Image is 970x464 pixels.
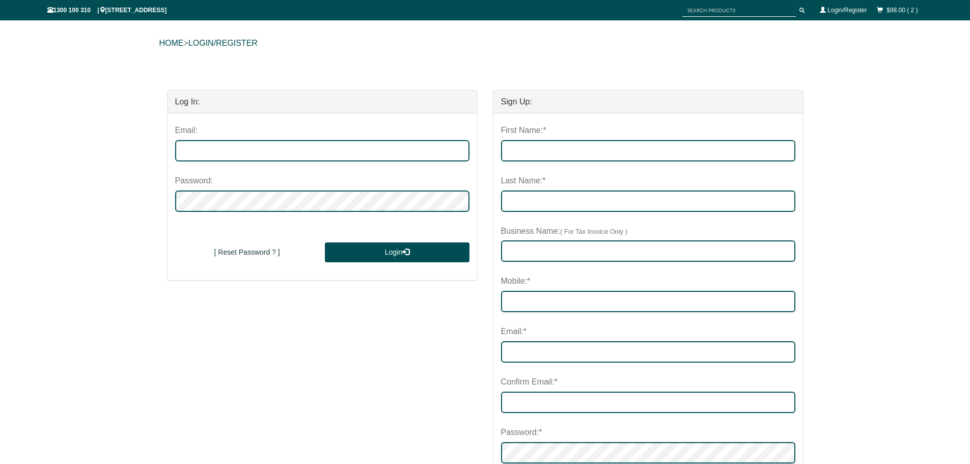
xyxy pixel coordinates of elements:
[501,272,531,291] label: Mobile:*
[325,242,469,263] button: Login
[766,192,970,428] iframe: LiveChat chat widget
[47,7,167,14] span: 1300 100 310 | [STREET_ADDRESS]
[886,7,918,14] a: $98.00 ( 2 )
[501,97,532,106] strong: Sign Up:
[501,222,628,241] label: Business Name:
[501,121,546,140] label: First Name:*
[682,4,796,17] input: SEARCH PRODUCTS
[560,228,627,235] span: ( For Tax Invoice Only )
[159,27,811,60] div: >
[175,121,198,140] label: Email:
[827,7,867,14] a: Login/Register
[175,242,319,263] button: [ Reset Password ? ]
[188,39,258,47] a: LOGIN/REGISTER
[175,172,213,190] label: Password:
[501,172,546,190] label: Last Name:*
[175,97,200,106] strong: Log In:
[501,423,542,442] label: Password:*
[159,39,184,47] a: HOME
[501,322,527,341] label: Email:*
[501,373,558,392] label: Confirm Email:*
